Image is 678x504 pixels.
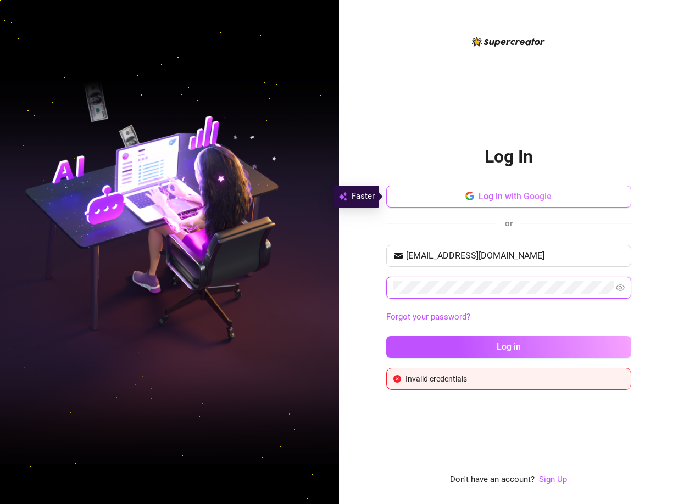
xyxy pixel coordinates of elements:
[479,191,552,201] span: Log in with Google
[405,373,624,385] div: Invalid credentials
[616,283,625,292] span: eye
[539,473,567,486] a: Sign Up
[352,190,375,203] span: Faster
[386,311,631,324] a: Forgot your password?
[472,37,545,47] img: logo-BBDzfeDw.svg
[386,336,631,358] button: Log in
[539,474,567,484] a: Sign Up
[505,219,513,228] span: or
[497,341,521,352] span: Log in
[386,186,631,208] button: Log in with Google
[386,312,470,322] a: Forgot your password?
[338,190,347,203] img: svg%3e
[393,375,401,383] span: close-circle
[450,473,535,486] span: Don't have an account?
[406,249,625,262] input: Your email
[485,145,533,168] h2: Log In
